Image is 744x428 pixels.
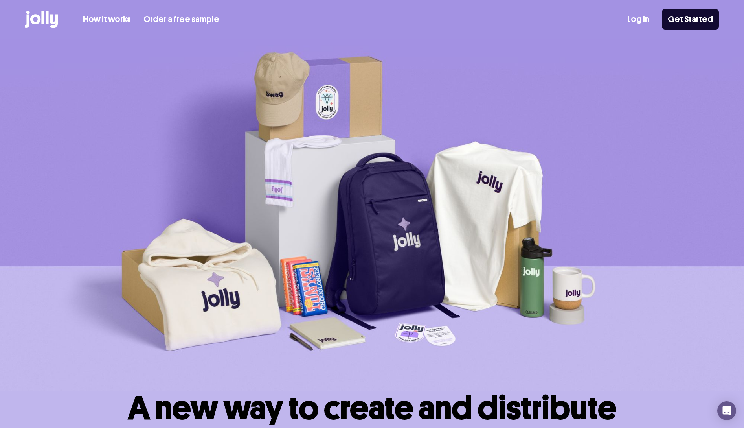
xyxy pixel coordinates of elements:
[717,401,736,420] div: Open Intercom Messenger
[143,13,219,26] a: Order a free sample
[83,13,131,26] a: How it works
[662,9,719,30] a: Get Started
[627,13,649,26] a: Log In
